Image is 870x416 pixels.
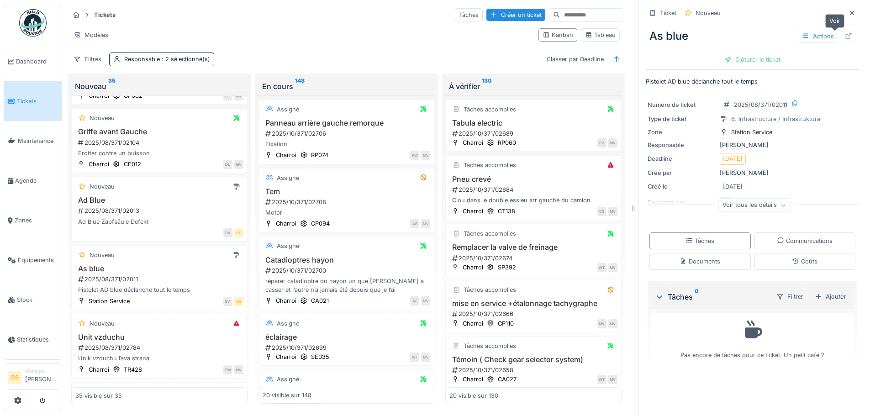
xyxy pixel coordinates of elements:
[410,219,419,228] div: AB
[75,217,243,226] div: Ad Blue Zapfsäule Defekt
[648,100,716,109] div: Numéro de ticket
[723,154,743,163] div: [DATE]
[685,237,714,245] div: Tâches
[223,91,232,100] div: DT
[311,296,329,305] div: CA021
[89,91,109,100] div: Charroi
[608,375,617,384] div: MV
[263,140,431,148] div: Fixation
[277,319,299,328] div: Assigné
[451,185,617,194] div: 2025/10/371/02684
[15,176,58,185] span: Agenda
[463,207,483,216] div: Charroi
[263,187,431,196] h3: Tem
[772,290,807,303] div: Filtrer
[421,151,430,160] div: MV
[311,219,330,228] div: CP094
[75,391,122,400] div: 35 visible sur 35
[449,243,617,252] h3: Remplacer la valve de freinage
[18,256,58,264] span: Équipements
[421,219,430,228] div: MV
[89,160,109,169] div: Charroi
[234,160,243,169] div: MV
[263,277,431,294] div: réparer catadioptre du hayon un que [PERSON_NAME] a casser et l’autre n’a jamais été depuis que j...
[4,240,62,280] a: Équipements
[4,200,62,240] a: Zones
[25,368,58,374] div: Manager
[264,129,431,138] div: 2025/10/371/02706
[263,119,431,127] h3: Panneau arrière gauche remorque
[89,365,109,374] div: Charroi
[276,353,296,361] div: Charroi
[777,237,833,245] div: Communications
[498,375,517,384] div: CA027
[657,317,848,359] div: Pas encore de tâches pour ce ticket. Un petit café ?
[463,375,483,384] div: Charroi
[721,53,784,66] div: Clôturer le ticket
[263,333,431,342] h3: éclairage
[463,138,483,147] div: Charroi
[124,55,210,63] div: Responsable
[608,319,617,328] div: MV
[648,169,716,177] div: Créé par
[4,42,62,81] a: Dashboard
[608,138,617,147] div: MV
[410,353,419,362] div: WT
[75,354,243,363] div: Unik vzduchu ľava strana
[464,161,516,169] div: Tâches accomplies
[108,81,116,92] sup: 35
[449,355,617,364] h3: Témoin ( Check gear selector system)
[17,335,58,344] span: Statistiques
[597,263,606,272] div: WT
[277,174,299,182] div: Assigné
[4,121,62,161] a: Maintenance
[464,229,516,238] div: Tâches accomplies
[15,216,58,225] span: Zones
[223,228,232,237] div: DK
[234,228,243,237] div: GS
[25,368,58,387] li: [PERSON_NAME]
[90,251,115,259] div: Nouveau
[263,391,311,400] div: 20 visible sur 148
[276,151,296,159] div: Charroi
[90,182,115,191] div: Nouveau
[69,53,105,66] div: Filtres
[825,14,844,27] div: Voir
[124,91,142,100] div: CP082
[234,365,243,374] div: MV
[75,81,244,92] div: Nouveau
[223,365,232,374] div: PM
[498,207,515,216] div: CT138
[8,371,21,384] li: GS
[464,342,516,350] div: Tâches accomplies
[17,97,58,105] span: Tickets
[18,137,58,145] span: Maintenance
[16,57,58,66] span: Dashboard
[77,206,243,215] div: 2025/08/371/02013
[449,175,617,184] h3: Pneu crevé
[498,263,516,272] div: SP392
[451,310,617,318] div: 2025/10/371/02666
[264,266,431,275] div: 2025/10/371/02700
[655,291,769,302] div: Tâches
[660,9,676,17] div: Ticket
[498,319,514,328] div: CP110
[482,81,492,92] sup: 130
[234,297,243,306] div: GS
[276,219,296,228] div: Charroi
[451,366,617,374] div: 2025/10/371/02658
[723,182,743,191] div: [DATE]
[223,160,232,169] div: DL
[410,296,419,305] div: AE
[498,138,516,147] div: RP060
[75,264,243,273] h3: As blue
[90,11,119,19] strong: Tickets
[75,127,243,136] h3: Griffe avant Gauche
[486,9,545,21] div: Créer un ticket
[798,30,838,43] div: Actions
[449,299,617,308] h3: mise en service +étalonnage tachygraphe
[734,100,787,109] div: 2025/08/371/02011
[648,169,857,177] div: [PERSON_NAME]
[277,105,299,114] div: Assigné
[264,198,431,206] div: 2025/10/371/02708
